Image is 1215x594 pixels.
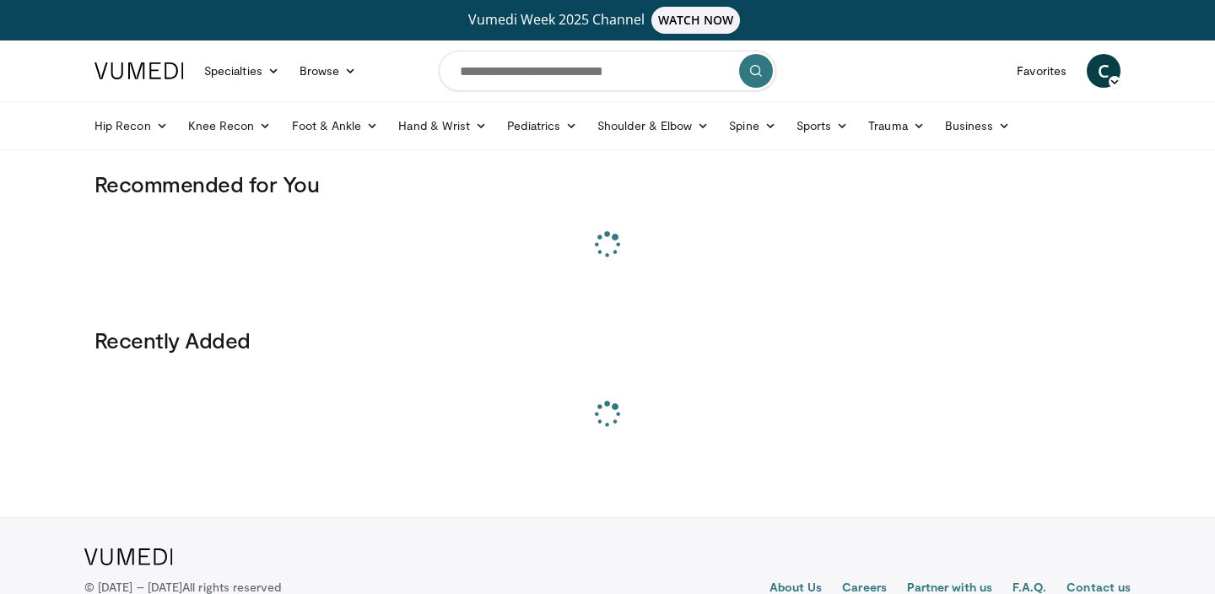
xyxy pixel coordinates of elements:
a: Vumedi Week 2025 ChannelWATCH NOW [97,7,1118,34]
a: Sports [786,109,859,143]
a: Pediatrics [497,109,587,143]
a: C [1087,54,1120,88]
span: WATCH NOW [651,7,741,34]
a: Spine [719,109,786,143]
input: Search topics, interventions [439,51,776,91]
a: Business [935,109,1021,143]
h3: Recently Added [94,327,1120,354]
h3: Recommended for You [94,170,1120,197]
a: Foot & Ankle [282,109,389,143]
a: Browse [289,54,367,88]
a: Hip Recon [84,109,178,143]
span: All rights reserved [182,580,281,594]
a: Shoulder & Elbow [587,109,719,143]
a: Trauma [858,109,935,143]
img: VuMedi Logo [94,62,184,79]
a: Favorites [1007,54,1077,88]
a: Specialties [194,54,289,88]
img: VuMedi Logo [84,548,173,565]
a: Hand & Wrist [388,109,497,143]
a: Knee Recon [178,109,282,143]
